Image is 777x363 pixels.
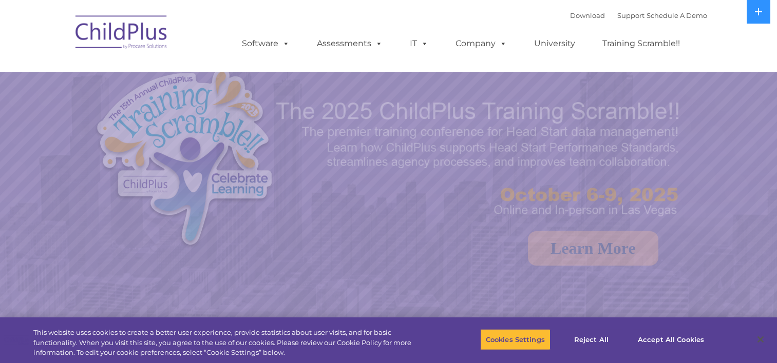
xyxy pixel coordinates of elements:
[70,8,173,59] img: ChildPlus by Procare Solutions
[647,11,707,19] a: Schedule A Demo
[33,328,427,358] div: This website uses cookies to create a better user experience, provide statistics about user visit...
[570,11,605,19] a: Download
[570,11,707,19] font: |
[400,33,439,54] a: IT
[749,328,772,351] button: Close
[232,33,300,54] a: Software
[524,33,585,54] a: University
[445,33,517,54] a: Company
[528,231,658,266] a: Learn More
[307,33,393,54] a: Assessments
[617,11,645,19] a: Support
[632,329,710,350] button: Accept All Cookies
[592,33,690,54] a: Training Scramble!!
[480,329,551,350] button: Cookies Settings
[559,329,623,350] button: Reject All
